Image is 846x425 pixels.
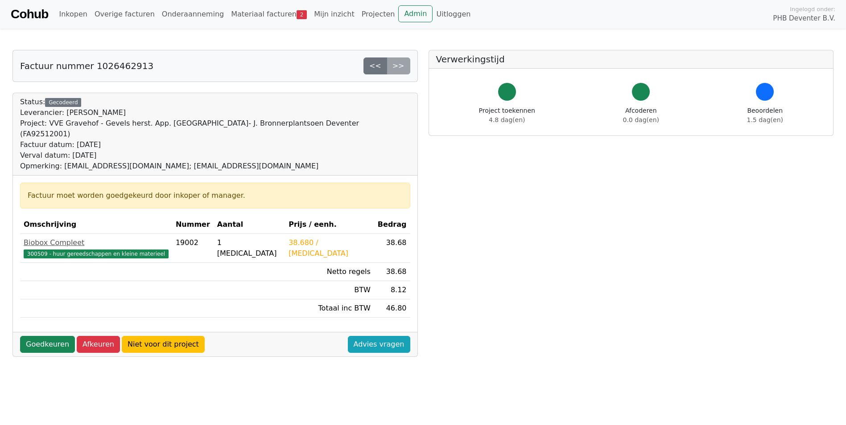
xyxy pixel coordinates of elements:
a: Cohub [11,4,48,25]
span: 0.0 dag(en) [623,116,659,123]
span: 300509 - huur gereedschappen en kleine materieel [24,249,169,258]
a: Uitloggen [433,5,474,23]
th: Prijs / eenh. [285,216,374,234]
span: 4.8 dag(en) [489,116,525,123]
td: 8.12 [374,281,410,299]
h5: Verwerkingstijd [436,54,826,65]
span: Ingelogd onder: [790,5,835,13]
td: BTW [285,281,374,299]
td: 19002 [172,234,214,263]
a: Advies vragen [348,336,410,353]
a: Niet voor dit project [122,336,205,353]
div: Leverancier: [PERSON_NAME] [20,107,410,118]
td: Netto regels [285,263,374,281]
td: 38.68 [374,263,410,281]
th: Aantal [214,216,285,234]
div: Status: [20,97,410,172]
a: Inkopen [55,5,91,23]
div: Project toekennen [479,106,535,125]
a: Overige facturen [91,5,158,23]
th: Omschrijving [20,216,172,234]
div: Gecodeerd [45,98,81,107]
a: Materiaal facturen2 [227,5,310,23]
div: Factuur datum: [DATE] [20,139,410,150]
div: Beoordelen [747,106,783,125]
a: Biobox Compleet300509 - huur gereedschappen en kleine materieel [24,237,169,259]
span: PHB Deventer B.V. [773,13,835,24]
div: Opmerking: [EMAIL_ADDRESS][DOMAIN_NAME]; [EMAIL_ADDRESS][DOMAIN_NAME] [20,161,410,172]
span: 2 [297,10,307,19]
a: Goedkeuren [20,336,75,353]
th: Nummer [172,216,214,234]
div: Project: VVE Gravehof - Gevels herst. App. [GEOGRAPHIC_DATA]- J. Bronnerplantsoen Deventer (FA925... [20,118,410,139]
td: Totaal inc BTW [285,299,374,318]
td: 46.80 [374,299,410,318]
a: Projecten [358,5,399,23]
div: 1 [MEDICAL_DATA] [217,237,281,259]
span: 1.5 dag(en) [747,116,783,123]
div: Afcoderen [623,106,659,125]
a: Afkeuren [77,336,120,353]
div: Verval datum: [DATE] [20,150,410,161]
div: 38.680 / [MEDICAL_DATA] [289,237,371,259]
a: Mijn inzicht [310,5,358,23]
a: Onderaanneming [158,5,227,23]
h5: Factuur nummer 1026462913 [20,61,153,71]
div: Biobox Compleet [24,237,169,248]
a: Admin [398,5,433,22]
th: Bedrag [374,216,410,234]
td: 38.68 [374,234,410,263]
div: Factuur moet worden goedgekeurd door inkoper of manager. [28,190,403,201]
a: << [363,57,387,74]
